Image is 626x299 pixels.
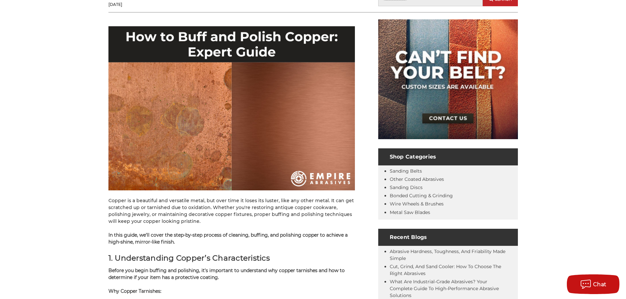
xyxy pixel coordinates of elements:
a: Other Coated Abrasives [390,176,444,182]
h4: Shop Categories [378,148,518,165]
a: Wire Wheels & Brushes [390,201,444,207]
img: promo banner for custom belts. [378,19,518,139]
span: In this guide, we’ll cover the step-by-step process of cleaning, buffing, and polishing copper to... [108,232,348,245]
span: 1. Understanding Copper’s Characteristics [108,253,270,263]
a: Bonded Cutting & Grinding [390,193,453,199]
a: Metal Saw Blades [390,209,430,215]
a: Cut, Grind, and Sand Cooler: How to Choose the Right Abrasives [390,264,501,276]
span: Before you begin buffing and polishing, it's important to understand why copper tarnishes and how... [108,267,345,280]
button: Chat [567,274,619,294]
a: Sanding Discs [390,184,423,190]
a: What Are Industrial-Grade Abrasives? Your Complete Guide to High-Performance Abrasive Solutions [390,279,499,298]
a: Sanding Belts [390,168,422,174]
h4: Recent Blogs [378,229,518,246]
img: How to buff and polish copper: expert guide [108,26,355,190]
span: Chat [593,281,607,288]
p: Copper is a beautiful and versatile metal, but over time it loses its luster, like any other meta... [108,197,355,225]
strong: Why Copper Tarnishes: [108,288,161,294]
a: Abrasive Hardness, Toughness, and Friability Made Simple [390,248,505,261]
p: [DATE] [108,2,313,8]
